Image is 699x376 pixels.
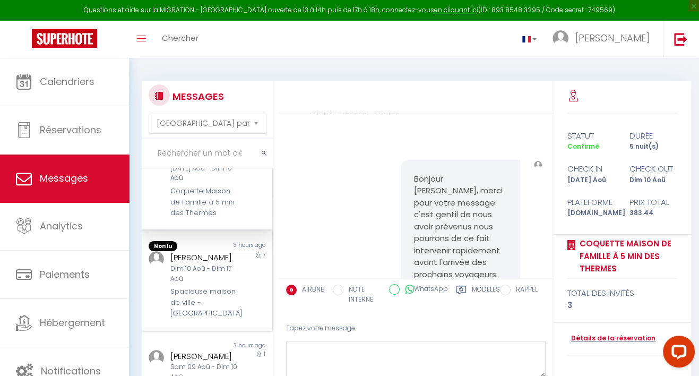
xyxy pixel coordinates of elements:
label: WhatsApp [400,284,448,296]
a: en cliquant ici [434,5,478,14]
div: statut [560,130,623,142]
div: total des invités [567,287,677,300]
img: Super Booking [32,29,97,48]
label: AIRBNB [297,285,325,296]
a: ... [PERSON_NAME] [545,21,663,58]
div: 3 [567,299,677,312]
div: Dim 10 Aoû [623,175,685,185]
a: Coquette Maison de Famille à 5 min des Thermes [576,237,677,275]
h3: MESSAGES [170,84,224,108]
span: Réservations [40,123,101,136]
img: logout [674,32,687,46]
label: Modèles [472,285,500,306]
div: [PERSON_NAME] [170,251,239,264]
a: Détails de la réservation [567,334,655,344]
div: [DOMAIN_NAME] [560,208,623,218]
span: Calendriers [40,75,94,88]
div: check out [623,163,685,175]
div: Spacieuse maison de ville - [GEOGRAPHIC_DATA] [170,286,239,319]
img: ... [149,350,164,365]
img: ... [149,251,164,267]
div: Tapez votre message [286,315,546,341]
span: Paiements [40,268,90,281]
div: check in [560,163,623,175]
div: Dim 10 Aoû - Dim 17 Aoû [170,264,239,284]
span: Hébergement [40,316,105,329]
span: 1 [264,350,265,358]
div: [DATE] Aoû [560,175,623,185]
div: 3 hours ago [207,341,272,350]
span: Chercher [162,32,199,44]
input: Rechercher un mot clé [142,139,273,168]
span: Analytics [40,219,83,233]
span: Confirmé [567,142,599,151]
span: [PERSON_NAME] [575,31,650,45]
pre: Bonjour [PERSON_NAME], merci pour votre message c'est gentil de nous avoir prévenus nous pourrons... [414,173,507,340]
div: 383.44 [623,208,685,218]
div: 5 nuit(s) [623,142,685,152]
div: 3 hours ago [207,241,272,252]
img: ... [553,30,568,46]
label: RAPPEL [511,285,538,296]
img: ... [534,161,542,169]
span: Messages [40,172,88,185]
a: Chercher [154,21,206,58]
div: Plateforme [560,196,623,209]
div: Prix total [623,196,685,209]
div: Coquette Maison de Famille à 5 min des Thermes [170,186,239,218]
div: [DATE] Aoû - Dim 10 Aoû [170,164,239,184]
div: durée [623,130,685,142]
div: [PERSON_NAME] [170,350,239,363]
label: NOTE INTERNE [343,285,381,305]
span: 7 [263,251,265,259]
iframe: LiveChat chat widget [654,331,699,376]
span: Non lu [149,241,177,252]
